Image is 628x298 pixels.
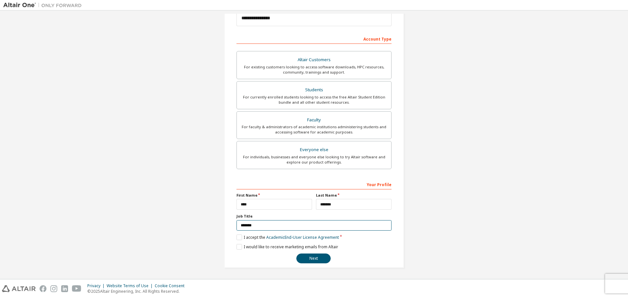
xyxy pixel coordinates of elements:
img: linkedin.svg [61,285,68,292]
div: Students [241,85,387,95]
a: Academic End-User License Agreement [266,235,339,240]
div: Cookie Consent [155,283,188,289]
div: Privacy [87,283,107,289]
label: Last Name [316,193,392,198]
p: © 2025 Altair Engineering, Inc. All Rights Reserved. [87,289,188,294]
img: Altair One [3,2,85,9]
div: For faculty & administrators of academic institutions administering students and accessing softwa... [241,124,387,135]
label: I would like to receive marketing emails from Altair [236,244,338,250]
label: First Name [236,193,312,198]
button: Next [296,254,331,263]
img: facebook.svg [40,285,46,292]
img: youtube.svg [72,285,81,292]
div: Everyone else [241,145,387,154]
img: instagram.svg [50,285,57,292]
div: Website Terms of Use [107,283,155,289]
img: altair_logo.svg [2,285,36,292]
div: Your Profile [236,179,392,189]
div: For existing customers looking to access software downloads, HPC resources, community, trainings ... [241,64,387,75]
div: For currently enrolled students looking to access the free Altair Student Edition bundle and all ... [241,95,387,105]
label: I accept the [236,235,339,240]
div: Faculty [241,115,387,125]
div: Account Type [236,33,392,44]
label: Job Title [236,214,392,219]
div: For individuals, businesses and everyone else looking to try Altair software and explore our prod... [241,154,387,165]
div: Altair Customers [241,55,387,64]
